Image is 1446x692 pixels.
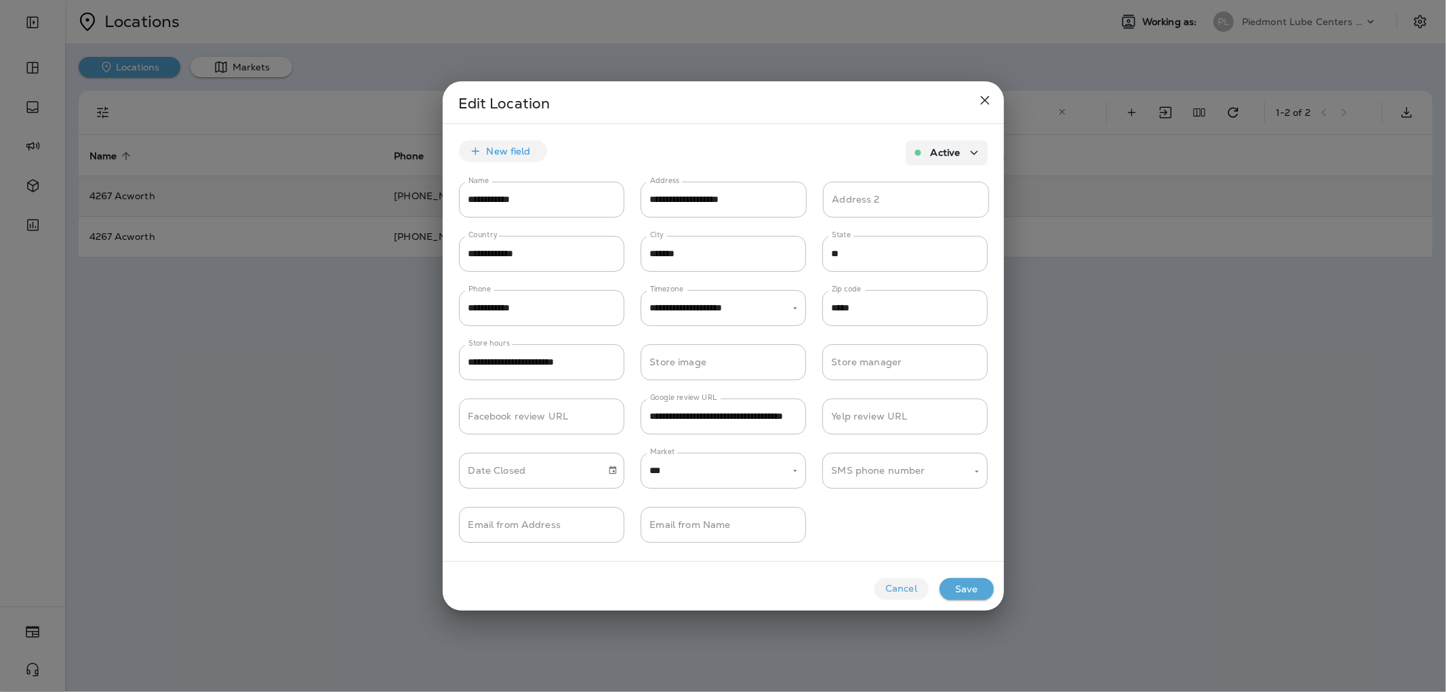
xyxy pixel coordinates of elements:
label: Phone [468,284,491,294]
label: Timezone [650,284,683,294]
label: Zip code [832,284,861,294]
label: Market [650,447,675,457]
button: Choose date [603,460,623,481]
p: New field [487,146,531,157]
label: City [650,230,664,240]
label: Name [468,176,489,186]
label: Address [650,176,679,186]
label: Store hours [468,338,510,348]
button: Open [971,466,983,478]
button: Open [789,302,801,314]
button: Cancel [875,578,929,600]
button: close [971,87,999,114]
p: Active [931,147,961,158]
label: State [832,230,851,240]
button: New field [459,140,547,162]
button: Active [906,140,988,165]
label: Country [468,230,498,240]
h2: Edit Location [443,81,1004,123]
button: Save [940,578,994,600]
button: Open [789,465,801,477]
label: Google review URL [650,392,717,403]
